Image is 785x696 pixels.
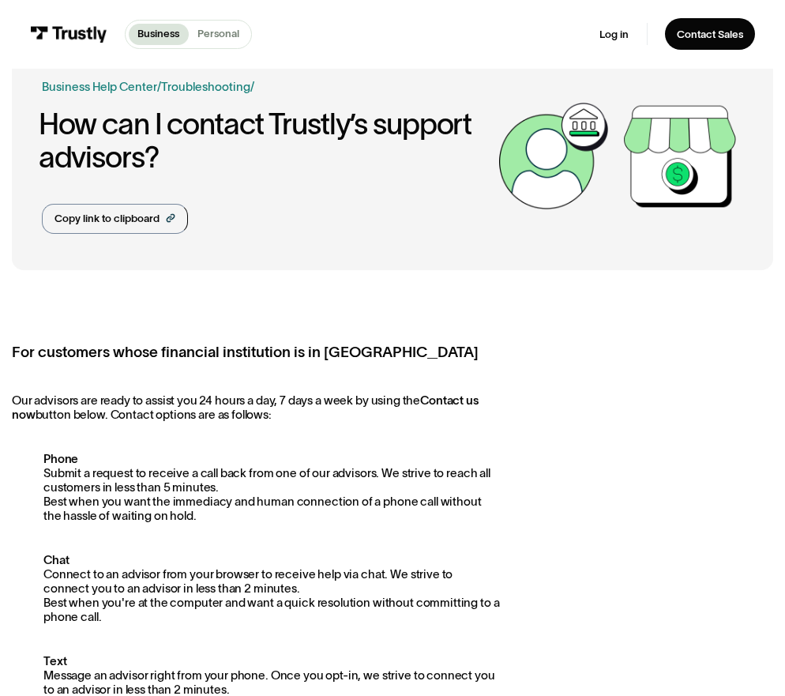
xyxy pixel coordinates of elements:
strong: For customers whose financial institution is in [GEOGRAPHIC_DATA] [12,344,479,360]
p: Our advisors are ready to assist you 24 hours a day, 7 days a week by using the button below. Con... [12,393,499,422]
p: Connect to an advisor from your browser to receive help via chat. We strive to connect you to an ... [12,553,499,624]
strong: Phone [43,452,78,465]
a: Personal [189,24,249,45]
p: Business [137,26,179,42]
strong: Text [43,654,66,668]
div: Copy link to clipboard [54,211,160,227]
a: Copy link to clipboard [42,204,188,235]
a: Log in [599,28,629,41]
p: Personal [197,26,239,42]
a: Contact Sales [665,18,755,50]
a: Business Help Center [42,78,157,96]
a: Business [129,24,189,45]
h1: How can I contact Trustly’s support advisors? [39,108,491,174]
div: Contact Sales [677,28,743,41]
strong: Chat [43,553,69,566]
div: / [250,78,254,96]
a: Troubleshooting [161,80,250,93]
p: Submit a request to receive a call back from one of our advisors. We strive to reach all customer... [12,452,499,523]
strong: Contact us now [12,393,479,421]
img: Trustly Logo [30,26,107,43]
div: / [157,78,161,96]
